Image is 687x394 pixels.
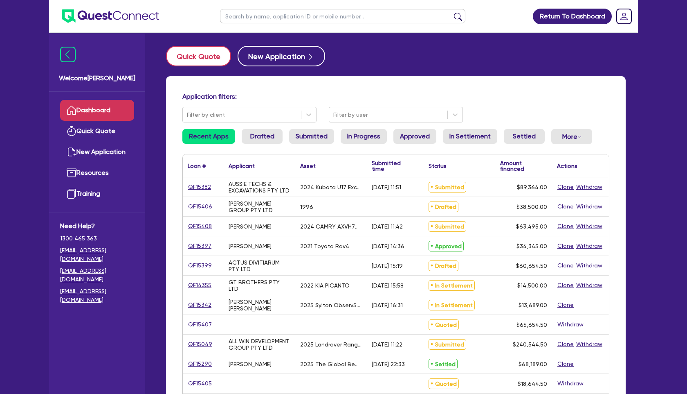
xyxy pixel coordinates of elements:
[516,263,547,269] span: $60,654.50
[500,160,547,172] div: Amount financed
[504,129,545,144] a: Settled
[188,182,211,192] a: QF15382
[557,300,574,310] button: Clone
[429,339,466,350] span: Submitted
[166,46,231,66] button: Quick Quote
[372,263,403,269] div: [DATE] 15:19
[429,182,466,192] span: Submitted
[518,380,547,387] span: $18,644.50
[62,9,159,23] img: quest-connect-logo-blue
[229,279,290,292] div: GT BROTHERS PTY LTD
[60,47,76,62] img: icon-menu-close
[67,126,76,136] img: quick-quote
[576,182,603,192] button: Withdraw
[300,361,362,367] div: 2025 The Global Beauty Group UltraLUX PRO
[300,163,316,169] div: Asset
[229,243,272,249] div: [PERSON_NAME]
[429,260,458,271] span: Drafted
[60,121,134,142] a: Quick Quote
[60,183,134,204] a: Training
[182,129,235,144] a: Recent Apps
[300,243,349,249] div: 2021 Toyota Rav4
[429,280,475,291] span: In Settlement
[60,287,134,304] a: [EMAIL_ADDRESS][DOMAIN_NAME]
[67,168,76,178] img: resources
[229,163,255,169] div: Applicant
[300,223,362,230] div: 2024 CAMRY AXVH70R ASCENT HYBRID SEDAN
[517,282,547,289] span: $14,500.00
[372,223,403,230] div: [DATE] 11:42
[300,282,350,289] div: 2022 KIA PICANTO
[551,129,592,144] button: Dropdown toggle
[429,319,459,330] span: Quoted
[60,267,134,284] a: [EMAIL_ADDRESS][DOMAIN_NAME]
[516,243,547,249] span: $34,345.00
[188,163,206,169] div: Loan #
[557,261,574,270] button: Clone
[341,129,387,144] a: In Progress
[60,100,134,121] a: Dashboard
[576,281,603,290] button: Withdraw
[60,234,134,243] span: 1300 465 363
[557,241,574,251] button: Clone
[300,341,362,348] div: 2025 Landrover Range Rover Sport Autobiography
[229,200,290,213] div: [PERSON_NAME] GROUP PTY LTD
[576,241,603,251] button: Withdraw
[188,300,212,310] a: QF15342
[188,340,213,349] a: QF15049
[429,241,464,251] span: Approved
[188,379,212,388] a: QF15405
[557,202,574,211] button: Clone
[188,202,213,211] a: QF15406
[60,163,134,183] a: Resources
[576,340,603,349] button: Withdraw
[557,163,577,169] div: Actions
[60,246,134,263] a: [EMAIL_ADDRESS][DOMAIN_NAME]
[576,222,603,231] button: Withdraw
[557,320,584,329] button: Withdraw
[289,129,334,144] a: Submitted
[188,222,212,231] a: QF15408
[238,46,325,66] button: New Application
[188,241,212,251] a: QF15397
[519,361,547,367] span: $68,189.00
[557,222,574,231] button: Clone
[576,202,603,211] button: Withdraw
[188,320,212,329] a: QF15407
[372,243,404,249] div: [DATE] 14:36
[533,9,612,24] a: Return To Dashboard
[557,379,584,388] button: Withdraw
[60,142,134,163] a: New Application
[220,9,465,23] input: Search by name, application ID or mobile number...
[188,359,212,369] a: QF15290
[372,341,402,348] div: [DATE] 11:22
[429,300,475,310] span: In Settlement
[60,221,134,231] span: Need Help?
[67,147,76,157] img: new-application
[519,302,547,308] span: $13,689.00
[372,361,405,367] div: [DATE] 22:33
[372,302,403,308] div: [DATE] 16:31
[229,223,272,230] div: [PERSON_NAME]
[188,261,212,270] a: QF15399
[300,204,313,210] div: 1996
[613,6,635,27] a: Dropdown toggle
[229,299,290,312] div: [PERSON_NAME] [PERSON_NAME]
[229,259,290,272] div: ACTUS DIVITIARUM PTY LTD
[443,129,497,144] a: In Settlement
[517,184,547,190] span: $89,364.00
[372,184,401,190] div: [DATE] 11:51
[67,189,76,199] img: training
[372,160,411,172] div: Submitted time
[557,182,574,192] button: Clone
[372,282,404,289] div: [DATE] 15:58
[300,184,362,190] div: 2024 Kubota U17 Excavator
[429,221,466,232] span: Submitted
[300,302,362,308] div: 2025 Sylton Observ520x
[429,378,459,389] span: Quoted
[429,202,458,212] span: Drafted
[429,359,458,369] span: Settled
[557,281,574,290] button: Clone
[516,223,547,230] span: $63,495.00
[393,129,436,144] a: Approved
